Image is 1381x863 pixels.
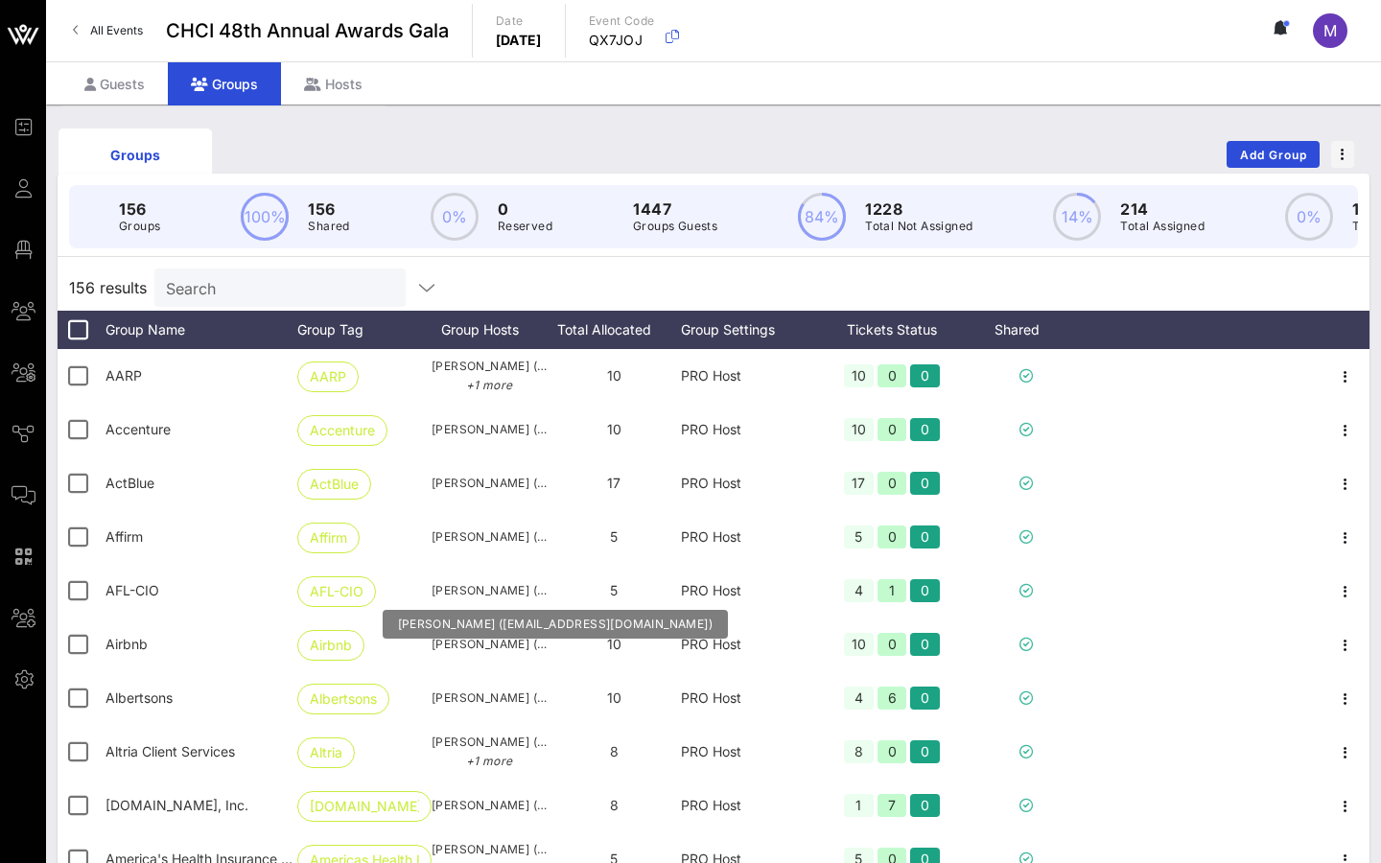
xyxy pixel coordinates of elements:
[105,421,171,437] span: Accenture
[432,635,547,654] span: [PERSON_NAME] ([EMAIL_ADDRESS][PERSON_NAME][DOMAIN_NAME])
[432,752,547,771] p: +1 more
[610,528,618,545] span: 5
[844,472,874,495] div: 17
[969,311,1084,349] div: Shared
[633,217,717,236] p: Groups Guests
[432,527,547,547] span: [PERSON_NAME] ([PERSON_NAME][EMAIL_ADDRESS][PERSON_NAME][DOMAIN_NAME])
[681,725,815,779] div: PRO Host
[310,524,347,552] span: Affirm
[844,525,874,548] div: 5
[910,525,940,548] div: 0
[844,633,874,656] div: 10
[878,579,907,602] div: 1
[878,740,907,763] div: 0
[547,311,681,349] div: Total Allocated
[432,733,547,771] span: [PERSON_NAME] ([PERSON_NAME][EMAIL_ADDRESS][PERSON_NAME][DOMAIN_NAME])
[498,217,552,236] p: Reserved
[910,794,940,817] div: 0
[607,421,621,437] span: 10
[607,475,620,491] span: 17
[681,510,815,564] div: PRO Host
[681,349,815,403] div: PRO Host
[910,687,940,710] div: 0
[633,198,717,221] p: 1447
[681,618,815,671] div: PRO Host
[310,631,352,660] span: Airbnb
[297,311,432,349] div: Group Tag
[432,357,547,395] span: [PERSON_NAME] ([EMAIL_ADDRESS][DOMAIN_NAME])
[498,198,552,221] p: 0
[105,475,154,491] span: ActBlue
[1120,198,1205,221] p: 214
[844,740,874,763] div: 8
[1120,217,1205,236] p: Total Assigned
[310,792,419,821] span: [DOMAIN_NAME], Inc.
[910,364,940,387] div: 0
[1323,21,1337,40] span: M
[589,12,655,31] p: Event Code
[681,564,815,618] div: PRO Host
[681,403,815,456] div: PRO Host
[432,311,547,349] div: Group Hosts
[105,636,148,652] span: Airbnb
[910,633,940,656] div: 0
[105,311,297,349] div: Group Name
[607,367,621,384] span: 10
[310,577,363,606] span: AFL-CIO
[310,362,346,391] span: AARP
[310,470,359,499] span: ActBlue
[432,688,547,708] span: [PERSON_NAME] ([EMAIL_ADDRESS][PERSON_NAME][DOMAIN_NAME])
[610,582,618,598] span: 5
[681,456,815,510] div: PRO Host
[844,418,874,441] div: 10
[910,418,940,441] div: 0
[69,276,147,299] span: 156 results
[844,794,874,817] div: 1
[105,582,159,598] span: AFL-CIO
[310,416,375,445] span: Accenture
[844,364,874,387] div: 10
[432,420,547,439] span: [PERSON_NAME] ([PERSON_NAME][EMAIL_ADDRESS][PERSON_NAME][DOMAIN_NAME])
[865,217,972,236] p: Total Not Assigned
[105,528,143,545] span: Affirm
[61,15,154,46] a: All Events
[308,217,349,236] p: Shared
[432,376,547,395] p: +1 more
[589,31,655,50] p: QX7JOJ
[432,796,547,815] span: [PERSON_NAME] ([PERSON_NAME][EMAIL_ADDRESS][DOMAIN_NAME])
[310,738,342,767] span: Altria
[166,16,449,45] span: CHCI 48th Annual Awards Gala
[878,794,907,817] div: 7
[610,797,619,813] span: 8
[681,779,815,832] div: PRO Host
[308,198,349,221] p: 156
[878,418,907,441] div: 0
[496,12,542,31] p: Date
[73,145,198,165] div: Groups
[105,689,173,706] span: Albertsons
[432,581,547,600] span: [PERSON_NAME] ([EMAIL_ADDRESS][DOMAIN_NAME])
[865,198,972,221] p: 1228
[1227,141,1320,168] button: Add Group
[610,743,619,759] span: 8
[90,23,143,37] span: All Events
[1239,148,1308,162] span: Add Group
[878,687,907,710] div: 6
[281,62,386,105] div: Hosts
[168,62,281,105] div: Groups
[119,217,160,236] p: Groups
[844,579,874,602] div: 4
[105,743,235,759] span: Altria Client Services
[681,311,815,349] div: Group Settings
[878,633,907,656] div: 0
[910,579,940,602] div: 0
[878,472,907,495] div: 0
[61,62,168,105] div: Guests
[310,685,377,713] span: Albertsons
[607,636,621,652] span: 10
[1313,13,1347,48] div: M
[105,367,142,384] span: AARP
[878,525,907,548] div: 0
[432,474,547,493] span: [PERSON_NAME] ([EMAIL_ADDRESS][DOMAIN_NAME])
[496,31,542,50] p: [DATE]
